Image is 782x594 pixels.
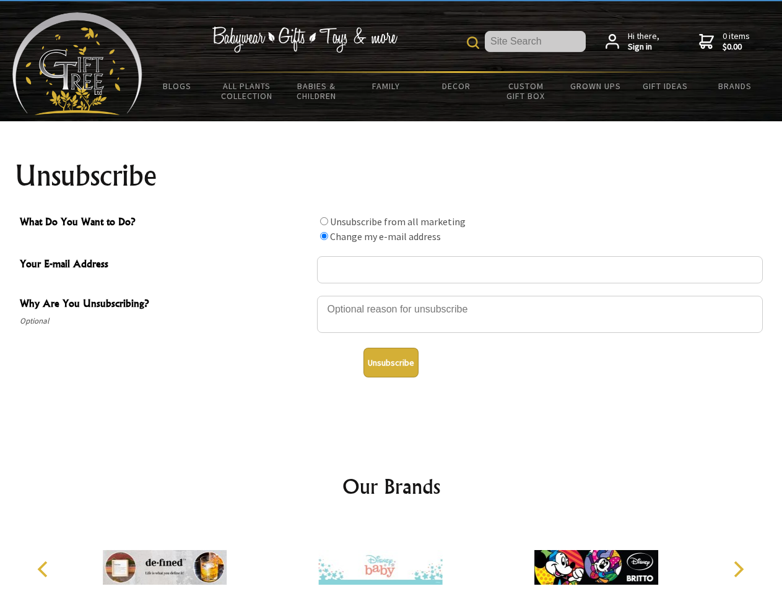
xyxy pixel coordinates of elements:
[699,31,750,53] a: 0 items$0.00
[320,217,328,225] input: What Do You Want to Do?
[330,230,441,243] label: Change my e-mail address
[317,296,763,333] textarea: Why Are You Unsubscribing?
[282,73,352,109] a: Babies & Children
[15,161,768,191] h1: Unsubscribe
[212,27,398,53] img: Babywear - Gifts - Toys & more
[363,348,419,377] button: Unsubscribe
[25,471,758,501] h2: Our Brands
[31,556,58,583] button: Previous
[12,12,142,115] img: Babyware - Gifts - Toys and more...
[723,30,750,53] span: 0 items
[352,73,422,99] a: Family
[20,214,311,232] span: What Do You Want to Do?
[317,256,763,283] input: Your E-mail Address
[485,31,586,52] input: Site Search
[421,73,491,99] a: Decor
[20,256,311,274] span: Your E-mail Address
[560,73,630,99] a: Grown Ups
[20,314,311,329] span: Optional
[628,41,659,53] strong: Sign in
[723,41,750,53] strong: $0.00
[142,73,212,99] a: BLOGS
[467,37,479,49] img: product search
[724,556,752,583] button: Next
[628,31,659,53] span: Hi there,
[212,73,282,109] a: All Plants Collection
[20,296,311,314] span: Why Are You Unsubscribing?
[491,73,561,109] a: Custom Gift Box
[630,73,700,99] a: Gift Ideas
[320,232,328,240] input: What Do You Want to Do?
[330,215,466,228] label: Unsubscribe from all marketing
[606,31,659,53] a: Hi there,Sign in
[700,73,770,99] a: Brands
